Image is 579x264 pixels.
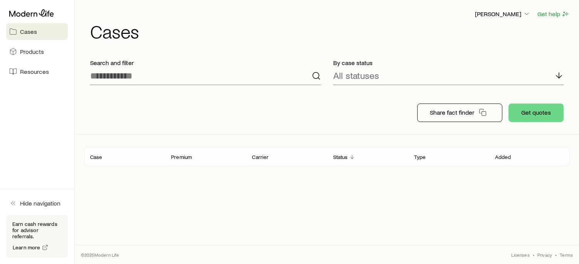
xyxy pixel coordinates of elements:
[81,252,119,258] p: © 2025 Modern Life
[333,154,348,160] p: Status
[20,68,49,75] span: Resources
[13,245,40,250] span: Learn more
[430,109,474,116] p: Share fact finder
[560,252,573,258] a: Terms
[537,10,570,18] button: Get help
[6,195,68,212] button: Hide navigation
[20,48,44,55] span: Products
[475,10,530,18] p: [PERSON_NAME]
[20,28,37,35] span: Cases
[84,147,570,166] div: Client cases
[533,252,534,258] span: •
[537,252,552,258] a: Privacy
[495,154,511,160] p: Added
[252,154,269,160] p: Carrier
[417,104,502,122] button: Share fact finder
[555,252,557,258] span: •
[6,43,68,60] a: Products
[90,59,321,67] p: Search and filter
[90,22,570,40] h1: Cases
[333,59,564,67] p: By case status
[6,63,68,80] a: Resources
[475,10,531,19] button: [PERSON_NAME]
[333,70,379,81] p: All statuses
[20,199,60,207] span: Hide navigation
[414,154,426,160] p: Type
[6,23,68,40] a: Cases
[12,221,62,239] p: Earn cash rewards for advisor referrals.
[6,215,68,258] div: Earn cash rewards for advisor referrals.Learn more
[90,154,102,160] p: Case
[511,252,529,258] a: Licenses
[509,104,564,122] button: Get quotes
[171,154,192,160] p: Premium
